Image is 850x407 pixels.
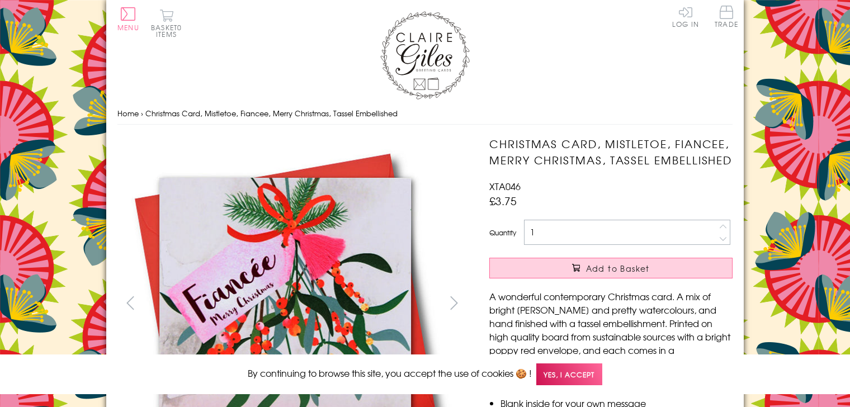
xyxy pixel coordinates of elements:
a: Trade [715,6,738,30]
button: prev [117,290,143,315]
span: Trade [715,6,738,27]
button: Menu [117,7,139,31]
span: Christmas Card, Mistletoe, Fiancee, Merry Christmas, Tassel Embellished [145,108,398,119]
label: Quantity [489,228,516,238]
p: A wonderful contemporary Christmas card. A mix of bright [PERSON_NAME] and pretty watercolours, a... [489,290,733,370]
span: £3.75 [489,193,517,209]
button: Basket0 items [151,9,182,37]
span: › [141,108,143,119]
span: XTA046 [489,179,521,193]
span: Add to Basket [586,263,650,274]
a: Log In [672,6,699,27]
span: 0 items [156,22,182,39]
a: Home [117,108,139,119]
nav: breadcrumbs [117,102,733,125]
button: Add to Basket [489,258,733,278]
button: next [442,290,467,315]
span: Yes, I accept [536,363,602,385]
img: Claire Giles Greetings Cards [380,11,470,100]
span: Menu [117,22,139,32]
h1: Christmas Card, Mistletoe, Fiancee, Merry Christmas, Tassel Embellished [489,136,733,168]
